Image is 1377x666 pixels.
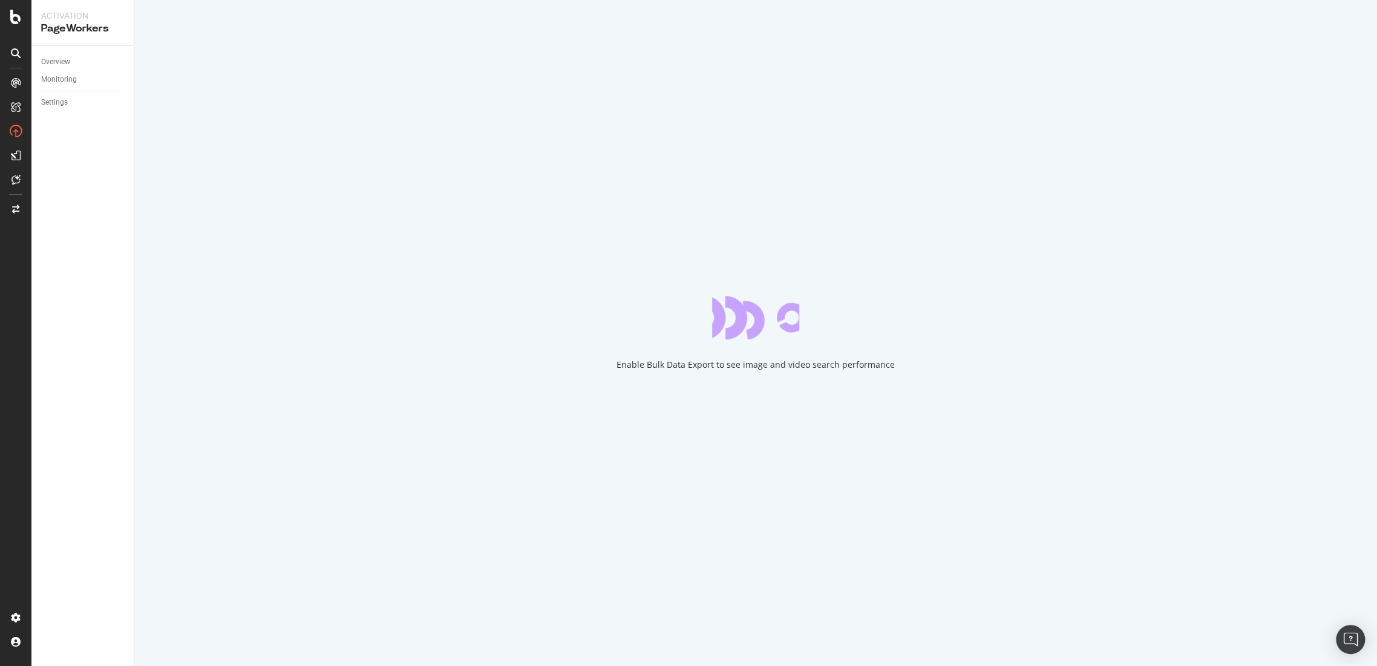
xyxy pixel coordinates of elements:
[41,96,125,109] a: Settings
[41,22,124,36] div: PageWorkers
[41,10,124,22] div: Activation
[712,296,799,339] div: animation
[41,96,68,109] div: Settings
[41,73,125,86] a: Monitoring
[41,56,70,68] div: Overview
[41,56,125,68] a: Overview
[41,73,77,86] div: Monitoring
[1336,625,1365,654] div: Open Intercom Messenger
[617,359,895,371] div: Enable Bulk Data Export to see image and video search performance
